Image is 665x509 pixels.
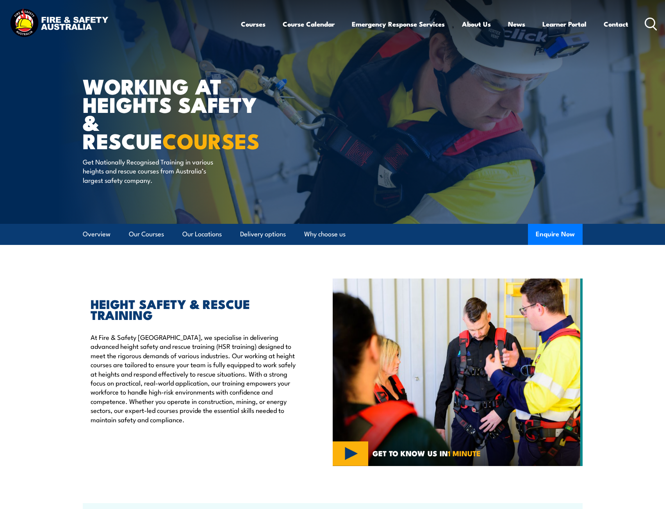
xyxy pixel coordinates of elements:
h2: HEIGHT SAFETY & RESCUE TRAINING [91,298,297,320]
span: GET TO KNOW US IN [373,450,481,457]
p: Get Nationally Recognised Training in various heights and rescue courses from Australia’s largest... [83,157,225,184]
a: About Us [462,14,491,34]
strong: 1 MINUTE [448,447,481,459]
a: Our Locations [182,224,222,245]
a: Contact [604,14,628,34]
button: Enquire Now [528,224,583,245]
img: Fire & Safety Australia offer working at heights courses and training [333,279,583,466]
a: Overview [83,224,111,245]
a: Courses [241,14,266,34]
a: Learner Portal [542,14,587,34]
a: Why choose us [304,224,346,245]
a: News [508,14,525,34]
h1: WORKING AT HEIGHTS SAFETY & RESCUE [83,77,276,150]
p: At Fire & Safety [GEOGRAPHIC_DATA], we specialise in delivering advanced height safety and rescue... [91,332,297,424]
strong: COURSES [162,124,260,156]
a: Emergency Response Services [352,14,445,34]
a: Delivery options [240,224,286,245]
a: Course Calendar [283,14,335,34]
a: Our Courses [129,224,164,245]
